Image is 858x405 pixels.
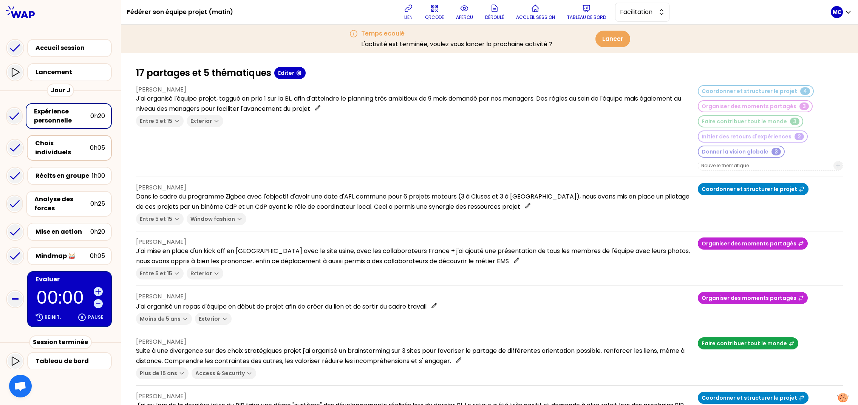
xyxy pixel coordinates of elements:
[456,14,473,20] p: aperçu
[698,85,814,97] button: Coordonner et structurer le projet4
[698,337,798,349] button: Faire contribuer tout le monde
[136,85,692,94] p: [PERSON_NAME]
[187,267,223,279] button: Exterior
[136,213,184,225] button: Entre 5 et 15
[516,14,555,20] p: Accueil session
[187,213,246,225] button: Window fashion
[425,14,444,20] p: QRCODE
[485,14,504,20] p: Déroulé
[136,301,692,311] p: J'ai organisé un repas d'équipe en début de projet afin de créer du lien et de sortir du cadre tr...
[36,275,105,284] div: Evaluer
[698,292,808,304] button: Organiser des moments partagés
[36,68,108,77] div: Lancement
[90,251,105,261] div: 0h05
[187,115,223,127] button: Exterior
[698,183,809,195] button: Coordonner et structurer le projet
[195,313,232,325] button: Exterior
[513,1,558,23] button: Accueil session
[35,139,90,157] div: Choix individuels
[136,247,692,266] p: J'ai mise en place d'un kick off en [GEOGRAPHIC_DATA] avec le site usine, avec les collaborateurs...
[615,3,669,22] button: Facilitation
[136,367,189,379] button: Plus de 15 ans
[34,107,90,125] div: Expérience personnelle
[698,392,809,404] button: Coordonner et structurer le projet
[799,102,809,110] span: 3
[36,357,108,366] div: Tableau de bord
[361,40,552,49] p: L'activité est terminée, voulez vous lancer la prochaine activité ?
[36,227,90,236] div: Mise en action
[88,314,104,320] p: Pause
[9,375,32,397] div: Ouvrir le chat
[274,67,306,79] button: Editer
[136,192,692,211] p: Dans le cadre du programme Zigbee avec l'objectif d'avoir une date d'AFL commune pour 6 projets m...
[36,171,92,180] div: Récits en groupe
[401,1,416,23] button: lien
[833,8,841,16] p: MC
[698,237,808,250] button: Organiser des moments partagés
[136,115,184,127] button: Entre 5 et 15
[698,115,803,127] button: Faire contribuer tout le monde3
[482,1,507,23] button: Déroulé
[90,227,105,236] div: 0h20
[45,314,61,320] p: Reinit.
[29,335,92,349] div: Session terminée
[136,267,184,279] button: Entre 5 et 15
[595,31,630,47] button: Lancer
[36,43,108,53] div: Accueil session
[36,251,90,261] div: Mindmap 🥁
[136,313,192,325] button: Moins de 5 ans
[564,1,609,23] button: Tableau de bord
[701,163,829,169] input: Nouvelle thématique
[404,14,413,20] p: lien
[800,87,810,95] span: 4
[361,29,552,38] h3: Temps ecoulé
[90,199,105,208] div: 0h25
[698,146,785,158] button: Donner la vision globale3
[136,94,692,113] p: J'ai organisé l'équipe projet, taggué en prio 1 sur la BL, afin d'atteindre le planning très ambi...
[422,1,447,23] button: QRCODE
[36,289,91,306] p: 00:00
[136,67,271,79] h1: 17 partages et 5 thématiques
[136,237,692,247] p: [PERSON_NAME]
[47,84,74,97] div: Jour J
[620,8,654,17] span: Facilitation
[136,346,692,366] p: Suite à une divergence sur des choix stratégiques projet j'ai organisé un brainstorming sur 3 sit...
[136,337,692,346] p: [PERSON_NAME]
[771,148,781,155] span: 3
[453,1,476,23] button: aperçu
[192,367,256,379] button: Access & Security
[92,171,105,180] div: 1h00
[567,14,606,20] p: Tableau de bord
[136,183,692,192] p: [PERSON_NAME]
[136,392,692,401] p: [PERSON_NAME]
[90,112,105,121] div: 0h20
[34,195,90,213] div: Analyse des forces
[831,6,852,18] button: MC
[90,143,105,152] div: 0h05
[795,133,804,140] span: 2
[698,100,813,112] button: Organiser des moments partagés3
[698,130,808,143] button: Initier des retours d'expériences2
[136,292,692,301] p: [PERSON_NAME]
[790,118,799,125] span: 3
